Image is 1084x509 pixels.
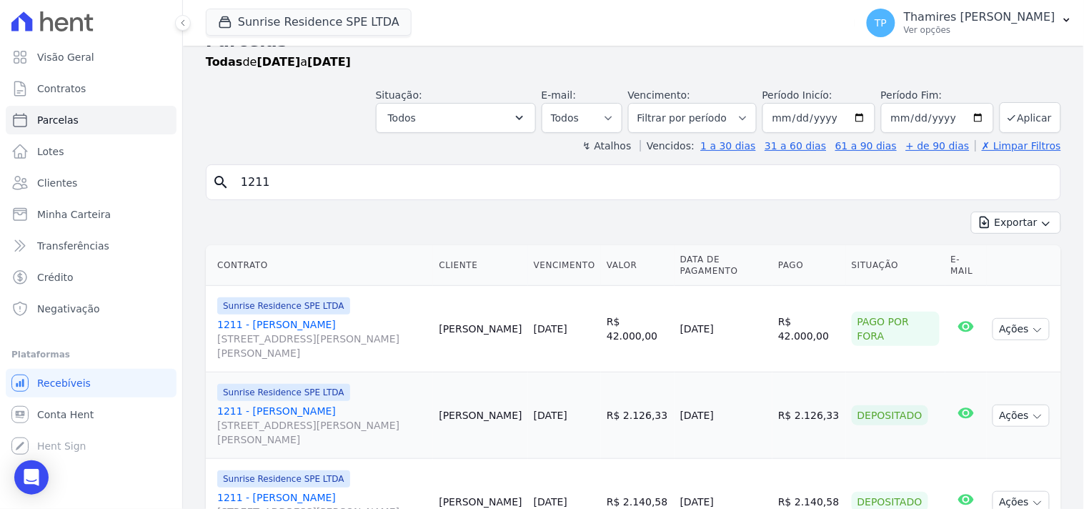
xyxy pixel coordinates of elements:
[37,207,111,222] span: Minha Carteira
[433,372,527,459] td: [PERSON_NAME]
[835,140,897,152] a: 61 a 90 dias
[376,89,422,101] label: Situação:
[388,109,416,127] span: Todos
[6,106,176,134] a: Parcelas
[217,332,427,360] span: [STREET_ADDRESS][PERSON_NAME][PERSON_NAME]
[217,418,427,447] span: [STREET_ADDRESS][PERSON_NAME][PERSON_NAME]
[257,55,301,69] strong: [DATE]
[772,245,846,286] th: Pago
[6,263,176,292] a: Crédito
[993,318,1050,340] button: Ações
[307,55,351,69] strong: [DATE]
[217,297,350,315] span: Sunrise Residence SPE LTDA
[846,245,945,286] th: Situação
[217,404,427,447] a: 1211 - [PERSON_NAME][STREET_ADDRESS][PERSON_NAME][PERSON_NAME]
[675,245,772,286] th: Data de Pagamento
[6,200,176,229] a: Minha Carteira
[11,346,171,363] div: Plataformas
[993,405,1050,427] button: Ações
[855,3,1084,43] button: TP Thamires [PERSON_NAME] Ver opções
[6,232,176,260] a: Transferências
[232,168,1055,197] input: Buscar por nome do lote ou do cliente
[212,174,229,191] i: search
[37,176,77,190] span: Clientes
[765,140,826,152] a: 31 a 60 dias
[376,103,536,133] button: Todos
[37,302,100,316] span: Negativação
[37,407,94,422] span: Conta Hent
[975,140,1061,152] a: ✗ Limpar Filtros
[37,270,74,285] span: Crédito
[217,470,350,488] span: Sunrise Residence SPE LTDA
[675,286,772,372] td: [DATE]
[601,372,675,459] td: R$ 2.126,33
[6,169,176,197] a: Clientes
[534,323,567,335] a: [DATE]
[206,55,243,69] strong: Todas
[528,245,601,286] th: Vencimento
[628,89,690,101] label: Vencimento:
[906,140,970,152] a: + de 90 dias
[14,460,49,495] div: Open Intercom Messenger
[433,245,527,286] th: Cliente
[772,372,846,459] td: R$ 2.126,33
[6,137,176,166] a: Lotes
[37,239,109,253] span: Transferências
[1000,102,1061,133] button: Aplicar
[534,410,567,421] a: [DATE]
[37,144,64,159] span: Lotes
[534,496,567,508] a: [DATE]
[875,18,887,28] span: TP
[37,50,94,64] span: Visão Geral
[971,212,1061,234] button: Exportar
[772,286,846,372] td: R$ 42.000,00
[6,400,176,429] a: Conta Hent
[206,245,433,286] th: Contrato
[881,88,994,103] label: Período Fim:
[217,384,350,401] span: Sunrise Residence SPE LTDA
[945,245,988,286] th: E-mail
[582,140,631,152] label: ↯ Atalhos
[542,89,577,101] label: E-mail:
[852,405,928,425] div: Depositado
[37,113,79,127] span: Parcelas
[601,245,675,286] th: Valor
[640,140,695,152] label: Vencidos:
[904,10,1055,24] p: Thamires [PERSON_NAME]
[6,295,176,323] a: Negativação
[37,81,86,96] span: Contratos
[675,372,772,459] td: [DATE]
[206,9,412,36] button: Sunrise Residence SPE LTDA
[701,140,756,152] a: 1 a 30 dias
[6,369,176,397] a: Recebíveis
[37,376,91,390] span: Recebíveis
[6,74,176,103] a: Contratos
[217,317,427,360] a: 1211 - [PERSON_NAME][STREET_ADDRESS][PERSON_NAME][PERSON_NAME]
[433,286,527,372] td: [PERSON_NAME]
[206,54,351,71] p: de a
[852,312,940,346] div: Pago por fora
[601,286,675,372] td: R$ 42.000,00
[762,89,832,101] label: Período Inicío:
[6,43,176,71] a: Visão Geral
[904,24,1055,36] p: Ver opções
